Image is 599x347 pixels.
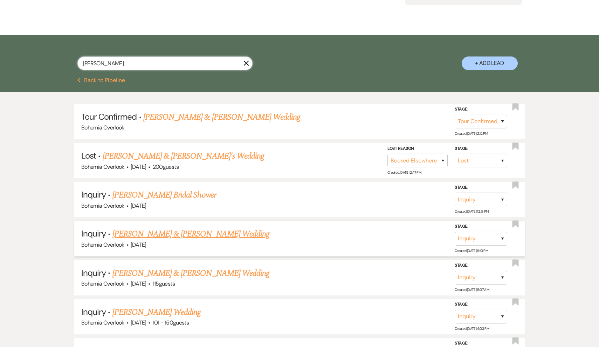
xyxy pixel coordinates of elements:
[131,280,146,287] span: [DATE]
[81,111,137,122] span: Tour Confirmed
[153,280,175,287] span: 115 guests
[455,326,489,331] span: Created: [DATE] 4:03 PM
[81,150,96,161] span: Lost
[77,78,125,83] button: Back to Pipeline
[455,301,507,308] label: Stage:
[153,163,179,171] span: 200 guests
[112,228,269,240] a: [PERSON_NAME] & [PERSON_NAME] Wedding
[103,150,264,162] a: [PERSON_NAME] & [PERSON_NAME]'s Wedding
[131,319,146,326] span: [DATE]
[81,280,124,287] span: Bohemia Overlook
[462,56,518,70] button: + Add Lead
[112,189,216,201] a: [PERSON_NAME] Bridal Shower
[455,106,507,113] label: Stage:
[143,111,300,124] a: [PERSON_NAME] & [PERSON_NAME] Wedding
[131,241,146,248] span: [DATE]
[455,131,488,136] span: Created: [DATE] 2:12 PM
[81,319,124,326] span: Bohemia Overlook
[112,267,269,280] a: [PERSON_NAME] & [PERSON_NAME] Wedding
[131,163,146,171] span: [DATE]
[77,56,253,70] input: Search by name, event date, email address or phone number
[81,267,106,278] span: Inquiry
[81,306,106,317] span: Inquiry
[455,145,507,152] label: Stage:
[455,287,489,292] span: Created: [DATE] 5:07 AM
[81,228,106,239] span: Inquiry
[455,262,507,269] label: Stage:
[81,124,124,131] span: Bohemia Overlook
[131,202,146,209] span: [DATE]
[387,170,421,175] span: Created: [DATE] 2:47 PM
[81,202,124,209] span: Bohemia Overlook
[81,163,124,171] span: Bohemia Overlook
[387,145,448,152] label: Lost Reason
[112,306,201,319] a: [PERSON_NAME] Wedding
[455,248,488,253] span: Created: [DATE] 9:10 PM
[81,241,124,248] span: Bohemia Overlook
[455,184,507,192] label: Stage:
[455,223,507,231] label: Stage:
[81,189,106,200] span: Inquiry
[455,209,488,214] span: Created: [DATE] 12:13 PM
[153,319,189,326] span: 101 - 150 guests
